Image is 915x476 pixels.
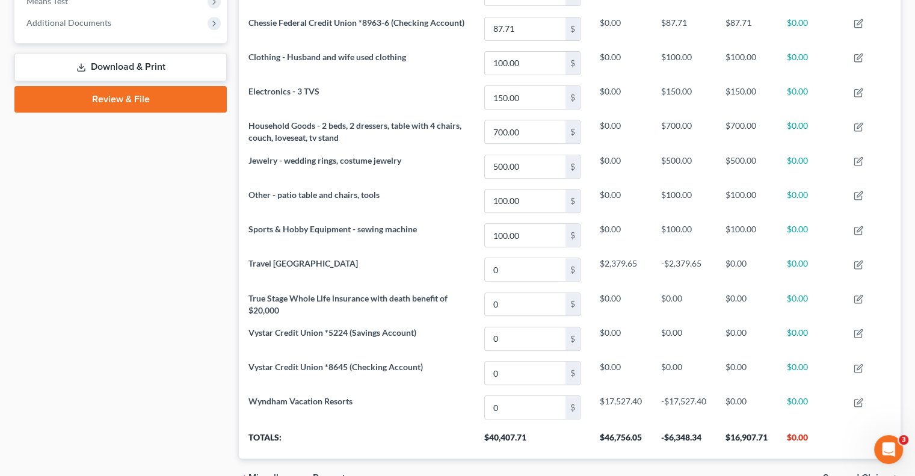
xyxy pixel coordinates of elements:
[485,258,565,281] input: 0.00
[777,253,844,287] td: $0.00
[652,149,716,184] td: $500.00
[652,391,716,425] td: -$17,527.40
[565,86,580,109] div: $
[590,391,652,425] td: $17,527.40
[14,53,227,81] a: Download & Print
[485,396,565,419] input: 0.00
[485,224,565,247] input: 0.00
[777,425,844,459] th: $0.00
[777,184,844,218] td: $0.00
[565,52,580,75] div: $
[590,184,652,218] td: $0.00
[716,391,777,425] td: $0.00
[565,396,580,419] div: $
[716,11,777,46] td: $87.71
[248,190,380,200] span: Other - patio table and chairs, tools
[652,218,716,252] td: $100.00
[716,184,777,218] td: $100.00
[590,11,652,46] td: $0.00
[716,253,777,287] td: $0.00
[652,80,716,114] td: $150.00
[590,218,652,252] td: $0.00
[716,425,777,459] th: $16,907.71
[652,11,716,46] td: $87.71
[485,327,565,350] input: 0.00
[777,391,844,425] td: $0.00
[777,149,844,184] td: $0.00
[777,218,844,252] td: $0.00
[652,46,716,80] td: $100.00
[485,17,565,40] input: 0.00
[565,155,580,178] div: $
[565,120,580,143] div: $
[652,321,716,356] td: $0.00
[248,293,448,315] span: True Stage Whole Life insurance with death benefit of $20,000
[652,253,716,287] td: -$2,379.65
[899,435,908,445] span: 3
[716,46,777,80] td: $100.00
[716,287,777,321] td: $0.00
[248,258,358,268] span: Travel [GEOGRAPHIC_DATA]
[485,362,565,385] input: 0.00
[652,115,716,149] td: $700.00
[716,149,777,184] td: $500.00
[565,327,580,350] div: $
[777,321,844,356] td: $0.00
[248,396,353,406] span: Wyndham Vacation Resorts
[565,17,580,40] div: $
[777,80,844,114] td: $0.00
[239,425,475,459] th: Totals:
[248,86,319,96] span: Electronics - 3 TVS
[485,293,565,316] input: 0.00
[652,425,716,459] th: -$6,348.34
[565,362,580,385] div: $
[248,17,464,28] span: Chessie Federal Credit Union *8963-6 (Checking Account)
[652,287,716,321] td: $0.00
[248,224,417,234] span: Sports & Hobby Equipment - sewing machine
[590,321,652,356] td: $0.00
[248,52,406,62] span: Clothing - Husband and wife used clothing
[248,155,401,165] span: Jewelry - wedding rings, costume jewelry
[485,155,565,178] input: 0.00
[590,356,652,390] td: $0.00
[716,218,777,252] td: $100.00
[590,287,652,321] td: $0.00
[716,356,777,390] td: $0.00
[590,149,652,184] td: $0.00
[475,425,590,459] th: $40,407.71
[777,115,844,149] td: $0.00
[565,293,580,316] div: $
[777,46,844,80] td: $0.00
[485,120,565,143] input: 0.00
[565,190,580,212] div: $
[652,184,716,218] td: $100.00
[485,86,565,109] input: 0.00
[874,435,903,464] iframe: Intercom live chat
[590,425,652,459] th: $46,756.05
[26,17,111,28] span: Additional Documents
[777,11,844,46] td: $0.00
[716,321,777,356] td: $0.00
[485,52,565,75] input: 0.00
[14,86,227,113] a: Review & File
[565,258,580,281] div: $
[590,253,652,287] td: $2,379.65
[652,356,716,390] td: $0.00
[777,356,844,390] td: $0.00
[590,46,652,80] td: $0.00
[565,224,580,247] div: $
[777,287,844,321] td: $0.00
[590,115,652,149] td: $0.00
[485,190,565,212] input: 0.00
[590,80,652,114] td: $0.00
[248,327,416,338] span: Vystar Credit Union *5224 (Savings Account)
[716,115,777,149] td: $700.00
[248,362,423,372] span: Vystar Credit Union *8645 (Checking Account)
[716,80,777,114] td: $150.00
[248,120,461,143] span: Household Goods - 2 beds, 2 dressers, table with 4 chairs, couch, loveseat, tv stand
